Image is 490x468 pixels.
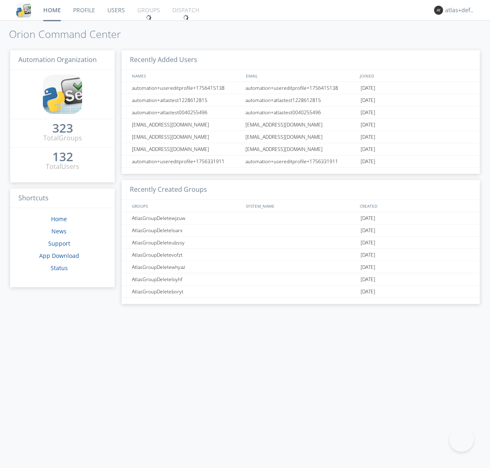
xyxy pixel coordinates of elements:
span: [DATE] [361,286,375,298]
h3: Recently Added Users [122,50,480,70]
div: JOINED [358,70,472,82]
a: News [51,227,67,235]
span: Automation Organization [18,55,97,64]
a: [EMAIL_ADDRESS][DOMAIN_NAME][EMAIL_ADDRESS][DOMAIN_NAME][DATE] [122,119,480,131]
div: AtlasGroupDeleteloyhf [130,273,243,285]
div: 132 [52,153,73,161]
span: [DATE] [361,131,375,143]
a: AtlasGroupDeleteloyhf[DATE] [122,273,480,286]
div: [EMAIL_ADDRESS][DOMAIN_NAME] [243,143,359,155]
div: automation+atlastest1228612815 [130,94,243,106]
div: SYSTEM_NAME [244,200,358,212]
span: [DATE] [361,249,375,261]
div: GROUPS [130,200,242,212]
div: Total Groups [43,133,82,143]
a: Status [51,264,68,272]
div: AtlasGroupDeletewjzuw [130,212,243,224]
span: [DATE] [361,155,375,168]
a: AtlasGroupDeleteubssy[DATE] [122,237,480,249]
h3: Recently Created Groups [122,180,480,200]
h3: Shortcuts [10,189,115,208]
img: 373638.png [434,6,443,15]
span: [DATE] [361,106,375,119]
div: atlas+default+group [445,6,476,14]
a: AtlasGroupDeletewhyaz[DATE] [122,261,480,273]
div: AtlasGroupDeleteubssy [130,237,243,248]
div: automation+atlastest1228612815 [243,94,359,106]
span: [DATE] [361,212,375,224]
a: [EMAIL_ADDRESS][DOMAIN_NAME][EMAIL_ADDRESS][DOMAIN_NAME][DATE] [122,131,480,143]
span: [DATE] [361,82,375,94]
div: 323 [52,124,73,132]
div: automation+atlastest0040255496 [243,106,359,118]
div: CREATED [358,200,472,212]
a: automation+usereditprofile+1756415138automation+usereditprofile+1756415138[DATE] [122,82,480,94]
div: automation+usereditprofile+1756415138 [130,82,243,94]
div: [EMAIL_ADDRESS][DOMAIN_NAME] [243,131,359,143]
a: AtlasGroupDeletewjzuw[DATE] [122,212,480,224]
div: EMAIL [244,70,358,82]
a: 323 [52,124,73,133]
div: automation+usereditprofile+1756331911 [243,155,359,167]
div: AtlasGroupDeletewhyaz [130,261,243,273]
a: Home [51,215,67,223]
a: automation+atlastest1228612815automation+atlastest1228612815[DATE] [122,94,480,106]
div: [EMAIL_ADDRESS][DOMAIN_NAME] [130,143,243,155]
iframe: Toggle Customer Support [449,427,474,452]
a: automation+atlastest0040255496automation+atlastest0040255496[DATE] [122,106,480,119]
span: [DATE] [361,94,375,106]
span: [DATE] [361,119,375,131]
img: cddb5a64eb264b2086981ab96f4c1ba7 [43,75,82,114]
span: [DATE] [361,224,375,237]
div: AtlasGroupDeletevofzt [130,249,243,261]
a: App Download [39,252,79,260]
a: 132 [52,153,73,162]
a: [EMAIL_ADDRESS][DOMAIN_NAME][EMAIL_ADDRESS][DOMAIN_NAME][DATE] [122,143,480,155]
span: [DATE] [361,261,375,273]
div: automation+atlastest0040255496 [130,106,243,118]
span: [DATE] [361,273,375,286]
div: [EMAIL_ADDRESS][DOMAIN_NAME] [130,119,243,131]
div: automation+usereditprofile+1756331911 [130,155,243,167]
a: automation+usereditprofile+1756331911automation+usereditprofile+1756331911[DATE] [122,155,480,168]
div: Total Users [46,162,79,171]
span: [DATE] [361,143,375,155]
div: [EMAIL_ADDRESS][DOMAIN_NAME] [130,131,243,143]
img: spin.svg [146,15,151,20]
a: AtlasGroupDeletevofzt[DATE] [122,249,480,261]
span: [DATE] [361,237,375,249]
div: NAMES [130,70,242,82]
div: [EMAIL_ADDRESS][DOMAIN_NAME] [243,119,359,131]
div: AtlasGroupDeleteloarx [130,224,243,236]
img: cddb5a64eb264b2086981ab96f4c1ba7 [16,3,31,18]
a: AtlasGroupDeleteloarx[DATE] [122,224,480,237]
div: AtlasGroupDeleteboryt [130,286,243,297]
a: AtlasGroupDeleteboryt[DATE] [122,286,480,298]
a: Support [48,240,70,247]
div: automation+usereditprofile+1756415138 [243,82,359,94]
img: spin.svg [183,15,189,20]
